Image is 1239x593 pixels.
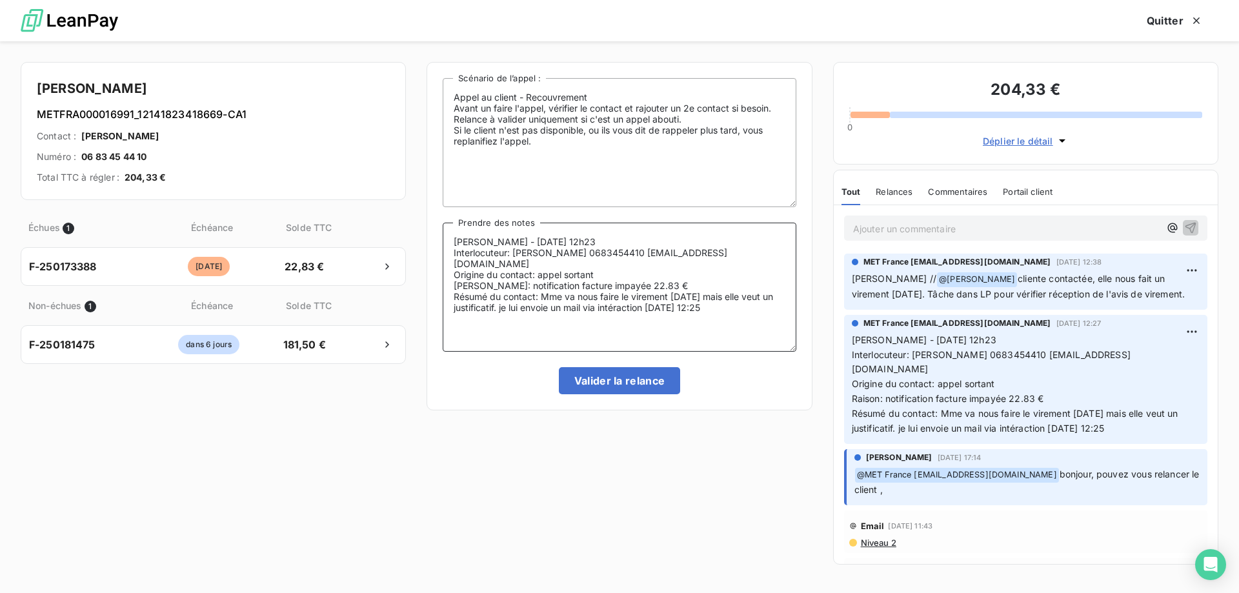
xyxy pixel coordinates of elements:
span: F-250181475 [29,337,96,352]
span: Portail client [1003,186,1053,197]
span: Résumé du contact: Mme va nous faire le virement [DATE] mais elle veut un justificatif. je lui en... [852,408,1181,434]
button: Déplier le détail [979,134,1073,148]
span: Non-échues [28,299,82,312]
span: [DATE] 17:14 [938,454,982,461]
span: Tout [841,186,861,197]
span: Niveau 2 [860,538,896,548]
span: [PERSON_NAME] - [DATE] 12h23 [852,334,996,345]
span: @ [PERSON_NAME] [937,272,1017,287]
span: 181,50 € [270,337,338,352]
span: 22,83 € [270,259,338,274]
textarea: [PERSON_NAME] - [DATE] 12h23 Interlocuteur: [PERSON_NAME] 0683454410 [EMAIL_ADDRESS][DOMAIN_NAME]... [443,223,796,352]
textarea: Appel au client - Recouvrement Avant un faire l'appel, vérifier le contact et rajouter un 2e cont... [443,78,796,207]
span: Échues [28,221,60,234]
span: [PERSON_NAME] [866,452,932,463]
h6: METFRA000016991_12141823418669-CA1 [37,106,390,122]
div: Open Intercom Messenger [1195,549,1226,580]
img: logo LeanPay [21,3,118,39]
span: [DATE] 12:27 [1056,319,1102,327]
span: Déplier le détail [983,134,1053,148]
span: 1 [63,223,74,234]
span: F-250173388 [29,259,97,274]
span: Total TTC à régler : [37,171,119,184]
span: MET France [EMAIL_ADDRESS][DOMAIN_NAME] [863,317,1051,329]
span: cliente contactée, elle nous fait un virement [DATE]. Tâche dans LP pour vérifier réception de l'... [852,273,1185,299]
span: dans 6 jours [178,335,239,354]
button: Quitter [1131,7,1218,34]
span: Interlocuteur: [PERSON_NAME] 0683454410 [EMAIL_ADDRESS][DOMAIN_NAME] [852,349,1131,375]
span: [PERSON_NAME] [81,130,159,143]
h4: [PERSON_NAME] [37,78,390,99]
span: Raison: notification facture impayée 22.83 € [852,393,1044,404]
span: Origine du contact: appel sortant [852,378,995,389]
span: Échéance [152,221,272,234]
button: Valider la relance [559,367,681,394]
span: Email [861,521,885,531]
span: 204,33 € [125,171,166,184]
span: 1 [85,301,96,312]
span: [DATE] [188,257,230,276]
span: Numéro : [37,150,76,163]
span: Échéance [152,299,272,312]
h3: 204,33 € [849,78,1202,104]
span: bonjour, pouvez vous relancer le client , [854,468,1202,495]
span: @ MET France [EMAIL_ADDRESS][DOMAIN_NAME] [855,468,1059,483]
span: Contact : [37,130,76,143]
span: Relances [876,186,912,197]
span: 0 [847,122,852,132]
span: Solde TTC [275,299,343,312]
span: MET France [EMAIL_ADDRESS][DOMAIN_NAME] [863,256,1051,268]
span: [DATE] 11:43 [888,522,932,530]
span: Commentaires [928,186,987,197]
span: Solde TTC [275,221,343,234]
span: 06 83 45 44 10 [81,150,146,163]
span: [PERSON_NAME] // [852,273,936,284]
span: [DATE] 12:38 [1056,258,1102,266]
